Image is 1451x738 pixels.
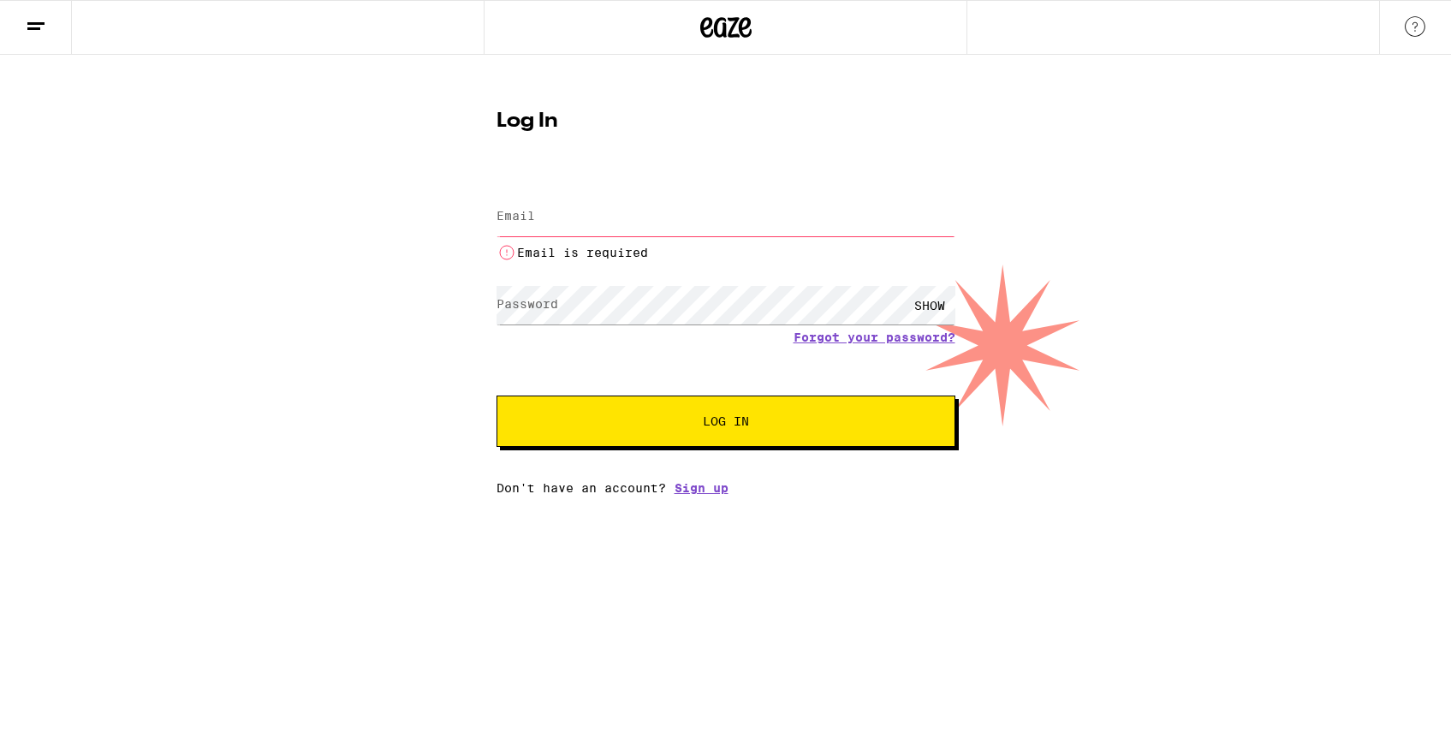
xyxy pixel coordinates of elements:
[904,286,955,324] div: SHOW
[497,297,558,311] label: Password
[497,111,955,132] h1: Log In
[675,481,728,495] a: Sign up
[497,396,955,447] button: Log In
[703,415,749,427] span: Log In
[39,12,74,27] span: Help
[497,209,535,223] label: Email
[497,481,955,495] div: Don't have an account?
[794,330,955,344] a: Forgot your password?
[497,198,955,236] input: Email
[497,242,955,263] li: Email is required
